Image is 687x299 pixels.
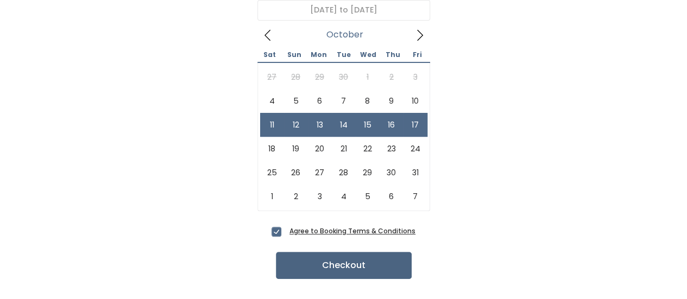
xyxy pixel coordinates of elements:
span: November 3, 2025 [308,185,332,208]
span: October 14, 2025 [332,113,356,137]
span: October 31, 2025 [404,161,427,185]
span: October 16, 2025 [380,113,404,137]
a: Agree to Booking Terms & Conditions [289,226,415,236]
span: October 7, 2025 [332,89,356,113]
span: October 12, 2025 [284,113,308,137]
span: October 22, 2025 [356,137,380,161]
span: October [326,33,363,37]
span: October 8, 2025 [356,89,380,113]
span: October 17, 2025 [404,113,427,137]
span: October 30, 2025 [380,161,404,185]
span: October 10, 2025 [404,89,427,113]
span: October 5, 2025 [284,89,308,113]
span: October 6, 2025 [308,89,332,113]
span: Sun [282,52,306,58]
span: October 18, 2025 [260,137,284,161]
span: Tue [331,52,356,58]
span: October 28, 2025 [332,161,356,185]
span: Thu [381,52,405,58]
span: October 27, 2025 [308,161,332,185]
span: November 6, 2025 [380,185,404,208]
span: Sat [257,52,282,58]
span: November 1, 2025 [260,185,284,208]
span: October 23, 2025 [380,137,404,161]
span: October 25, 2025 [260,161,284,185]
span: October 4, 2025 [260,89,284,113]
span: October 15, 2025 [356,113,380,137]
span: November 5, 2025 [356,185,380,208]
span: November 2, 2025 [284,185,308,208]
span: Wed [356,52,380,58]
span: Fri [405,52,430,58]
span: October 21, 2025 [332,137,356,161]
span: October 19, 2025 [284,137,308,161]
span: October 13, 2025 [308,113,332,137]
span: November 7, 2025 [404,185,427,208]
span: October 24, 2025 [404,137,427,161]
span: Mon [306,52,331,58]
span: October 26, 2025 [284,161,308,185]
span: October 9, 2025 [380,89,404,113]
span: November 4, 2025 [332,185,356,208]
button: Checkout [276,252,412,279]
span: October 11, 2025 [260,113,284,137]
span: October 29, 2025 [356,161,380,185]
span: October 20, 2025 [308,137,332,161]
